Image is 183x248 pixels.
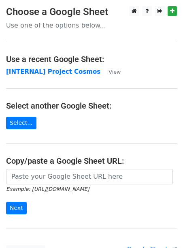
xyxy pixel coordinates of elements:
a: [INTERNAL] Project Cosmos [6,68,100,75]
h4: Select another Google Sheet: [6,101,177,111]
small: View [109,69,121,75]
h3: Choose a Google Sheet [6,6,177,18]
input: Paste your Google Sheet URL here [6,169,173,184]
h4: Copy/paste a Google Sheet URL: [6,156,177,166]
h4: Use a recent Google Sheet: [6,54,177,64]
input: Next [6,202,27,214]
small: Example: [URL][DOMAIN_NAME] [6,186,89,192]
a: Select... [6,117,36,129]
a: View [100,68,121,75]
p: Use one of the options below... [6,21,177,30]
